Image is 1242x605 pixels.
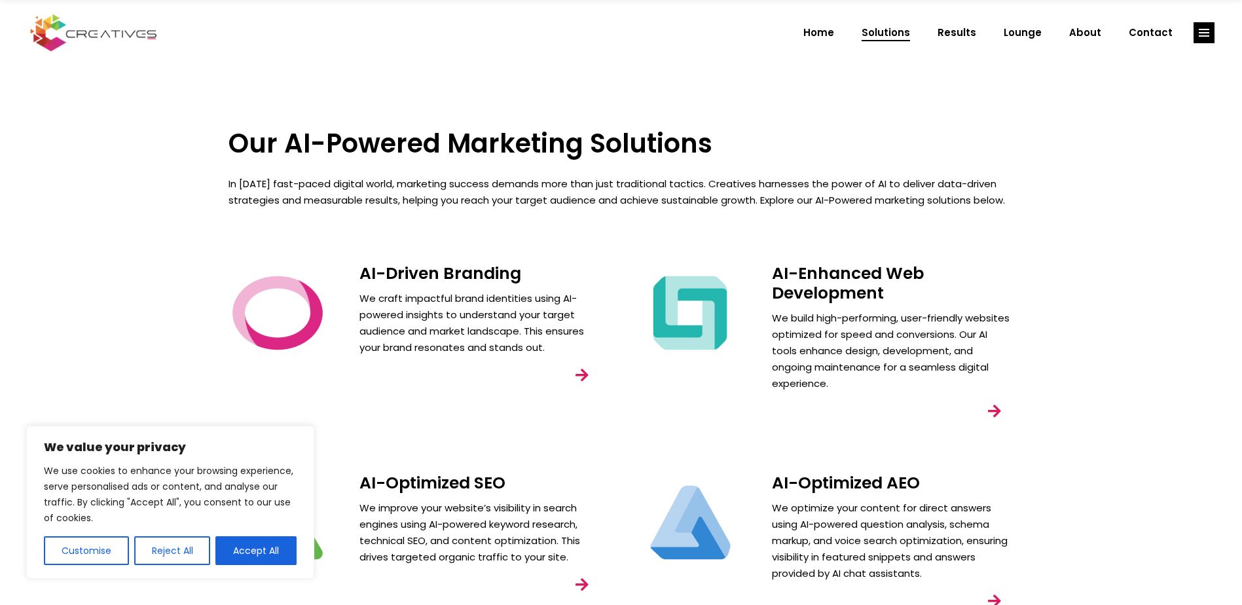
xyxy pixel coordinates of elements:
[976,393,1013,430] a: link
[938,16,976,50] span: Results
[790,16,848,50] a: Home
[359,262,521,285] a: AI-Driven Branding
[564,566,600,603] a: link
[924,16,990,50] a: Results
[772,500,1014,581] p: We optimize your content for direct answers using AI-powered question analysis, schema markup, an...
[1115,16,1186,50] a: Contact
[215,536,297,565] button: Accept All
[359,471,505,494] a: AI-Optimized SEO
[359,500,602,565] p: We improve your website’s visibility in search engines using AI-powered keyword research, technic...
[564,357,600,394] a: link
[772,471,920,494] a: AI-Optimized AEO
[228,175,1014,208] p: In [DATE] fast-paced digital world, marketing success demands more than just traditional tactics....
[641,264,739,362] img: Creatives | Solutions
[26,426,314,579] div: We value your privacy
[44,439,297,455] p: We value your privacy
[44,463,297,526] p: We use cookies to enhance your browsing experience, serve personalised ads or content, and analys...
[641,473,739,572] img: Creatives | Solutions
[228,128,1014,159] h3: Our AI-Powered Marketing Solutions
[134,536,211,565] button: Reject All
[228,264,327,362] img: Creatives | Solutions
[848,16,924,50] a: Solutions
[1004,16,1042,50] span: Lounge
[359,290,602,356] p: We craft impactful brand identities using AI-powered insights to understand your target audience ...
[772,310,1014,392] p: We build high-performing, user-friendly websites optimized for speed and conversions. Our AI tool...
[1055,16,1115,50] a: About
[772,262,924,304] a: AI-Enhanced Web Development
[990,16,1055,50] a: Lounge
[862,16,910,50] span: Solutions
[1129,16,1173,50] span: Contact
[27,12,160,53] img: Creatives
[44,536,129,565] button: Customise
[803,16,834,50] span: Home
[1194,22,1215,43] a: link
[1069,16,1101,50] span: About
